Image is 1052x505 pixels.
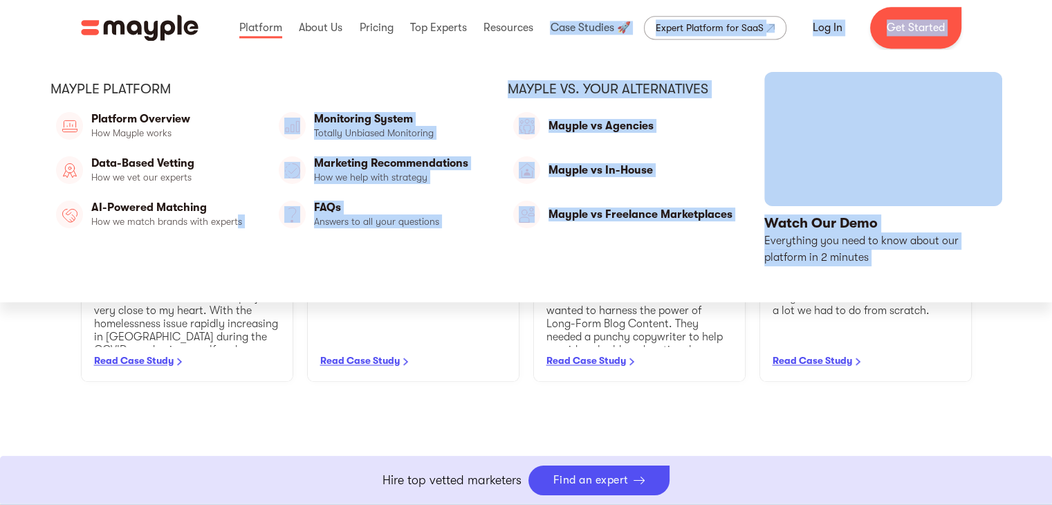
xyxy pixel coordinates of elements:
[546,355,626,366] a: Read Case Study
[546,291,732,371] p: The wonderful folks at OnePitch wanted to harness the power of Long-Form Blog Content. They neede...
[50,80,479,98] div: Mayple platform
[480,6,537,50] div: Resources
[320,355,400,366] a: Read Case Study
[236,6,286,50] div: Platform
[508,80,735,98] div: Mayple vs. Your Alternatives
[81,15,199,41] img: Mayple logo
[656,19,764,36] div: Expert Platform for SaaS
[81,15,199,41] a: home
[553,474,629,487] div: Find an expert
[796,11,859,44] a: Log In
[407,6,470,50] div: Top Experts
[764,72,1002,266] a: open lightbox
[870,7,961,48] a: Get Started
[295,6,346,50] div: About Us
[644,16,786,39] a: Expert Platform for SaaS
[382,471,522,490] p: Hire top vetted marketers
[356,6,396,50] div: Pricing
[773,355,852,366] a: Read Case Study
[94,355,174,366] a: Read Case Study
[773,291,959,318] p: They are a new business so there was a lot we had to do from scratch.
